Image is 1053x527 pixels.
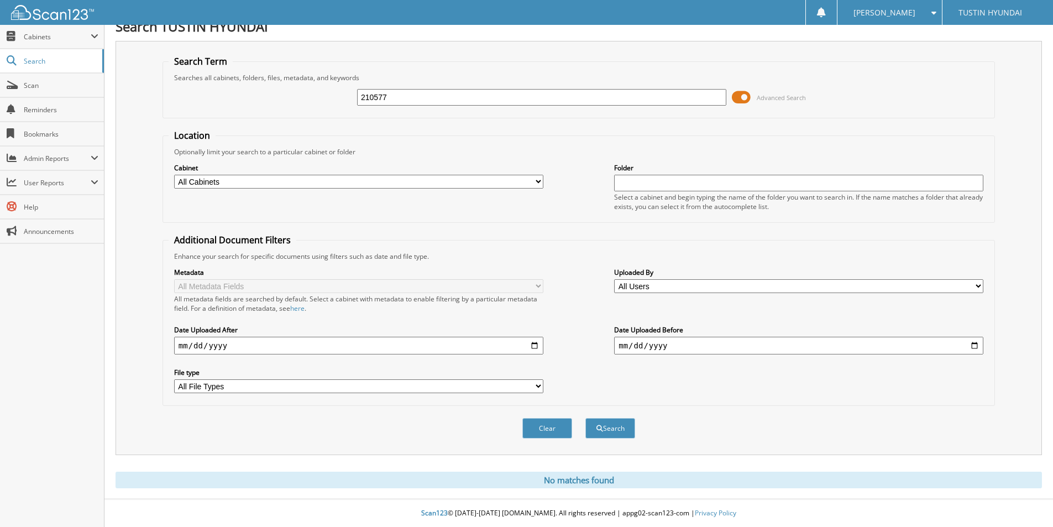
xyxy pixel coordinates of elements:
div: Optionally limit your search to a particular cabinet or folder [169,147,989,156]
div: Enhance your search for specific documents using filters such as date and file type. [169,252,989,261]
span: User Reports [24,178,91,187]
button: Search [585,418,635,439]
input: start [174,337,543,354]
h1: Search TUSTIN HYUNDAI [116,17,1042,35]
div: Select a cabinet and begin typing the name of the folder you want to search in. If the name match... [614,192,983,211]
label: Cabinet [174,163,543,173]
legend: Search Term [169,55,233,67]
div: No matches found [116,472,1042,488]
img: scan123-logo-white.svg [11,5,94,20]
input: end [614,337,983,354]
legend: Location [169,129,216,142]
a: Privacy Policy [695,508,736,518]
div: Searches all cabinets, folders, files, metadata, and keywords [169,73,989,82]
span: Reminders [24,105,98,114]
legend: Additional Document Filters [169,234,296,246]
label: Folder [614,163,983,173]
span: [PERSON_NAME] [853,9,915,16]
span: Scan123 [421,508,448,518]
label: File type [174,368,543,377]
span: Scan [24,81,98,90]
label: Metadata [174,268,543,277]
span: Advanced Search [757,93,806,102]
label: Date Uploaded After [174,325,543,335]
span: Cabinets [24,32,91,41]
div: © [DATE]-[DATE] [DOMAIN_NAME]. All rights reserved | appg02-scan123-com | [104,500,1053,527]
span: Announcements [24,227,98,236]
span: Help [24,202,98,212]
button: Clear [522,418,572,439]
label: Date Uploaded Before [614,325,983,335]
iframe: Chat Widget [998,474,1053,527]
a: here [290,304,305,313]
div: All metadata fields are searched by default. Select a cabinet with metadata to enable filtering b... [174,294,543,313]
span: Bookmarks [24,129,98,139]
label: Uploaded By [614,268,983,277]
span: Admin Reports [24,154,91,163]
span: Search [24,56,97,66]
span: TUSTIN HYUNDAI [958,9,1022,16]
